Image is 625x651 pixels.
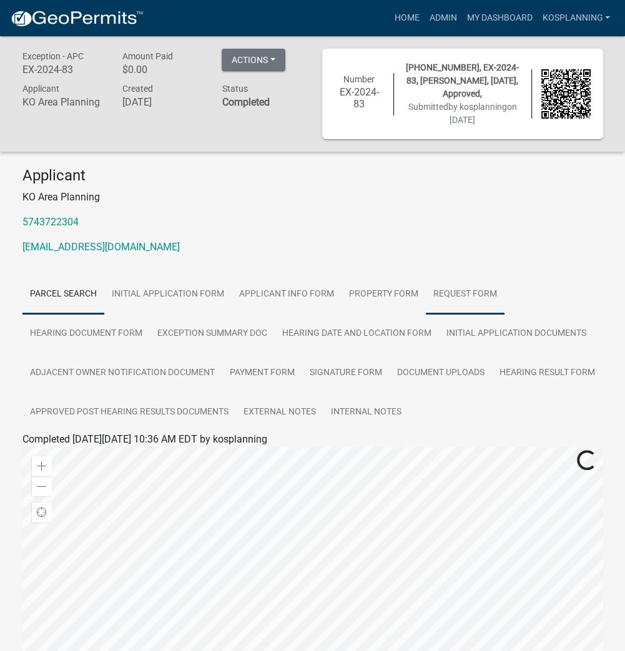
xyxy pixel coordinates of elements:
[122,51,172,61] span: Amount Paid
[390,353,492,393] a: Document Uploads
[448,102,507,112] span: by kosplanning
[122,84,152,94] span: Created
[22,96,104,108] h6: KO Area Planning
[22,314,150,354] a: Hearing Document Form
[335,86,384,110] h6: EX-2024-83
[22,190,603,205] p: KO Area Planning
[32,502,52,522] div: Find my location
[222,96,269,108] strong: Completed
[22,241,180,253] a: [EMAIL_ADDRESS][DOMAIN_NAME]
[22,84,59,94] span: Applicant
[426,275,504,315] a: Request Form
[222,84,247,94] span: Status
[22,353,222,393] a: Adjacent Owner Notification Document
[408,102,517,125] span: Submitted on [DATE]
[32,476,52,496] div: Zoom out
[222,49,285,71] button: Actions
[323,393,409,433] a: Internal Notes
[492,353,603,393] a: Hearing Result Form
[424,6,461,30] a: Admin
[389,6,424,30] a: Home
[342,275,426,315] a: Property Form
[541,69,591,119] img: QR code
[22,275,104,315] a: Parcel search
[537,6,615,30] a: kosplanning
[302,353,390,393] a: Signature Form
[122,96,203,108] h6: [DATE]
[22,167,603,185] h4: Applicant
[232,275,342,315] a: Applicant Info Form
[22,216,79,228] a: 5743722304
[275,314,439,354] a: Hearing Date and Location Form
[343,74,375,84] span: Number
[461,6,537,30] a: My Dashboard
[439,314,594,354] a: Initial Application Documents
[104,275,232,315] a: Initial Application Form
[22,51,84,61] span: Exception - APC
[22,393,236,433] a: Approved Post Hearing Results Documents
[22,64,104,76] h6: EX-2024-83
[122,64,203,76] h6: $0.00
[406,62,519,99] span: [PHONE_NUMBER], EX-2024-83, [PERSON_NAME], [DATE], Approved,
[22,433,267,445] span: Completed [DATE][DATE] 10:36 AM EDT by kosplanning
[236,393,323,433] a: External Notes
[150,314,275,354] a: Exception Summary Doc
[32,456,52,476] div: Zoom in
[222,353,302,393] a: Payment Form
